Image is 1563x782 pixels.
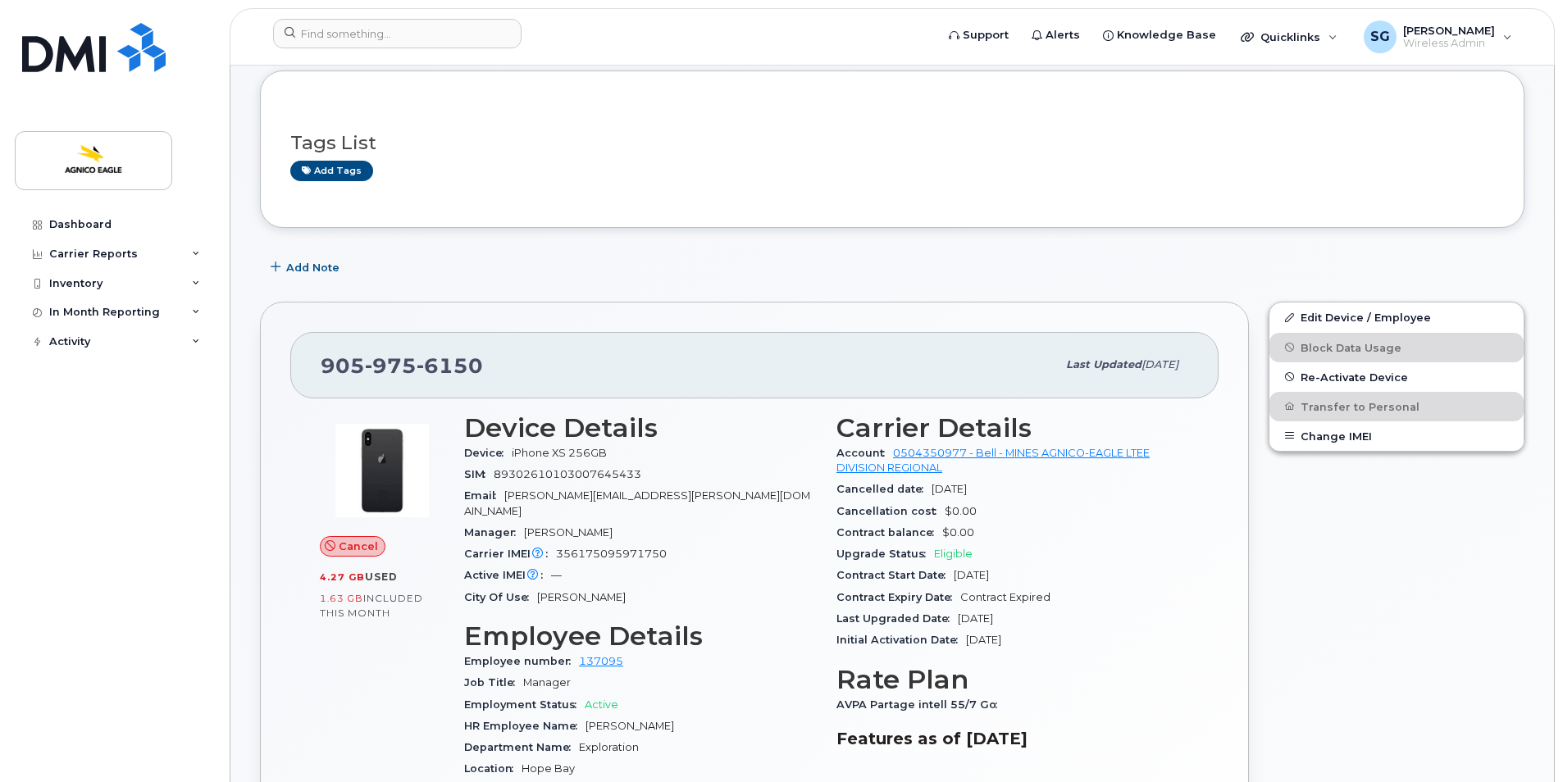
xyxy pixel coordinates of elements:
span: Cancelled date [836,483,932,495]
span: Support [963,27,1009,43]
span: Upgrade Status [836,548,934,560]
span: Job Title [464,676,523,689]
span: Manager [523,676,571,689]
span: [DATE] [966,634,1001,646]
span: iPhone XS 256GB [512,447,607,459]
span: Contract Expired [960,591,1050,603]
span: Add Note [286,260,339,275]
a: 137095 [579,655,623,667]
h3: Employee Details [464,621,817,651]
span: Eligible [934,548,973,560]
span: [PERSON_NAME] [537,591,626,603]
span: [PERSON_NAME][EMAIL_ADDRESS][PERSON_NAME][DOMAIN_NAME] [464,489,810,516]
span: Carrier IMEI [464,548,556,560]
span: Contract Expiry Date [836,591,960,603]
a: Alerts [1020,19,1091,52]
h3: Carrier Details [836,413,1189,443]
span: HR Employee Name [464,720,586,732]
span: SIM [464,468,494,480]
span: [DATE] [954,569,989,581]
span: [PERSON_NAME] [1403,24,1495,37]
span: Quicklinks [1260,30,1320,43]
span: [PERSON_NAME] [524,526,613,539]
button: Transfer to Personal [1269,392,1524,421]
span: AVPA Partage intell 55/7 Go [836,698,1005,711]
h3: Tags List [290,133,1494,153]
span: [DATE] [932,483,967,495]
button: Add Note [260,252,353,282]
input: Find something... [273,19,522,48]
span: included this month [320,592,423,619]
span: Employment Status [464,698,585,711]
span: Re-Activate Device [1301,371,1408,383]
a: Edit Device / Employee [1269,302,1524,332]
span: [PERSON_NAME] [586,720,674,732]
span: Alerts [1046,27,1080,43]
span: Email [464,489,504,502]
span: 905 [321,353,483,378]
img: image20231002-3703462-zb5nhg.jpeg [333,421,431,520]
span: Department Name [464,741,579,753]
h3: Rate Plan [836,665,1189,694]
span: Cancellation cost [836,505,945,517]
span: Account [836,447,893,459]
button: Re-Activate Device [1269,362,1524,392]
span: used [365,571,398,583]
span: [DATE] [958,612,993,625]
span: Last Upgraded Date [836,612,958,625]
span: 975 [365,353,417,378]
span: Knowledge Base [1117,27,1216,43]
h3: Device Details [464,413,817,443]
span: Active IMEI [464,569,551,581]
button: Change IMEI [1269,421,1524,451]
span: — [551,569,562,581]
div: Sandy Gillis [1352,20,1524,53]
span: 6150 [417,353,483,378]
span: Wireless Admin [1403,37,1495,50]
span: Last updated [1066,358,1141,371]
a: Knowledge Base [1091,19,1228,52]
a: Support [937,19,1020,52]
span: Employee number [464,655,579,667]
span: Initial Activation Date [836,634,966,646]
span: City Of Use [464,591,537,603]
span: Exploration [579,741,639,753]
span: $0.00 [942,526,974,539]
span: [DATE] [1141,358,1178,371]
span: Device [464,447,512,459]
span: Contract Start Date [836,569,954,581]
span: Active [585,698,618,711]
a: 0504350977 - Bell - MINES AGNICO-EAGLE LTEE DIVISION REGIONAL [836,447,1150,474]
span: $0.00 [945,505,977,517]
span: 4.27 GB [320,571,365,583]
span: Cancel [339,539,378,554]
span: Manager [464,526,524,539]
h3: Features as of [DATE] [836,729,1189,748]
span: 89302610103007645433 [494,468,641,480]
span: Hope Bay [522,762,575,775]
span: SG [1370,27,1390,47]
div: Quicklinks [1229,20,1349,53]
span: 356175095971750 [556,548,667,560]
button: Block Data Usage [1269,333,1524,362]
span: 1.63 GB [320,593,363,604]
span: Contract balance [836,526,942,539]
span: Location [464,762,522,775]
a: Add tags [290,161,373,181]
